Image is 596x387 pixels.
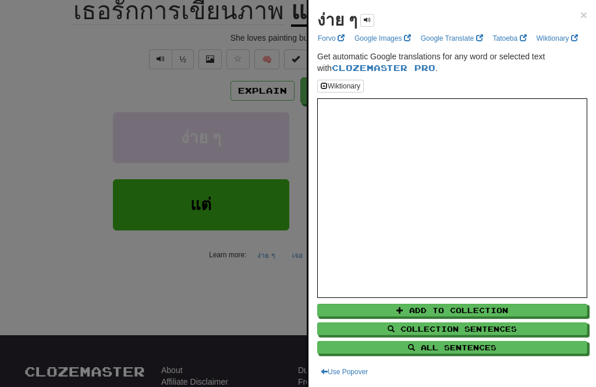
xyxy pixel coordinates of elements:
a: Wiktionary [533,32,581,45]
button: All Sentences [317,341,587,354]
a: Google Images [351,32,414,45]
button: Close [580,9,587,21]
span: × [580,8,587,22]
button: Use Popover [317,365,371,378]
a: Clozemaster Pro [332,63,435,73]
button: Add to Collection [317,304,587,317]
a: Tatoeba [489,32,530,45]
a: Forvo [314,32,348,45]
p: Get automatic Google translations for any word or selected text with . [317,51,587,74]
strong: ง่าย ๆ [317,11,357,29]
button: Wiktionary [317,80,364,93]
button: Collection Sentences [317,322,587,335]
a: Google Translate [417,32,487,45]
